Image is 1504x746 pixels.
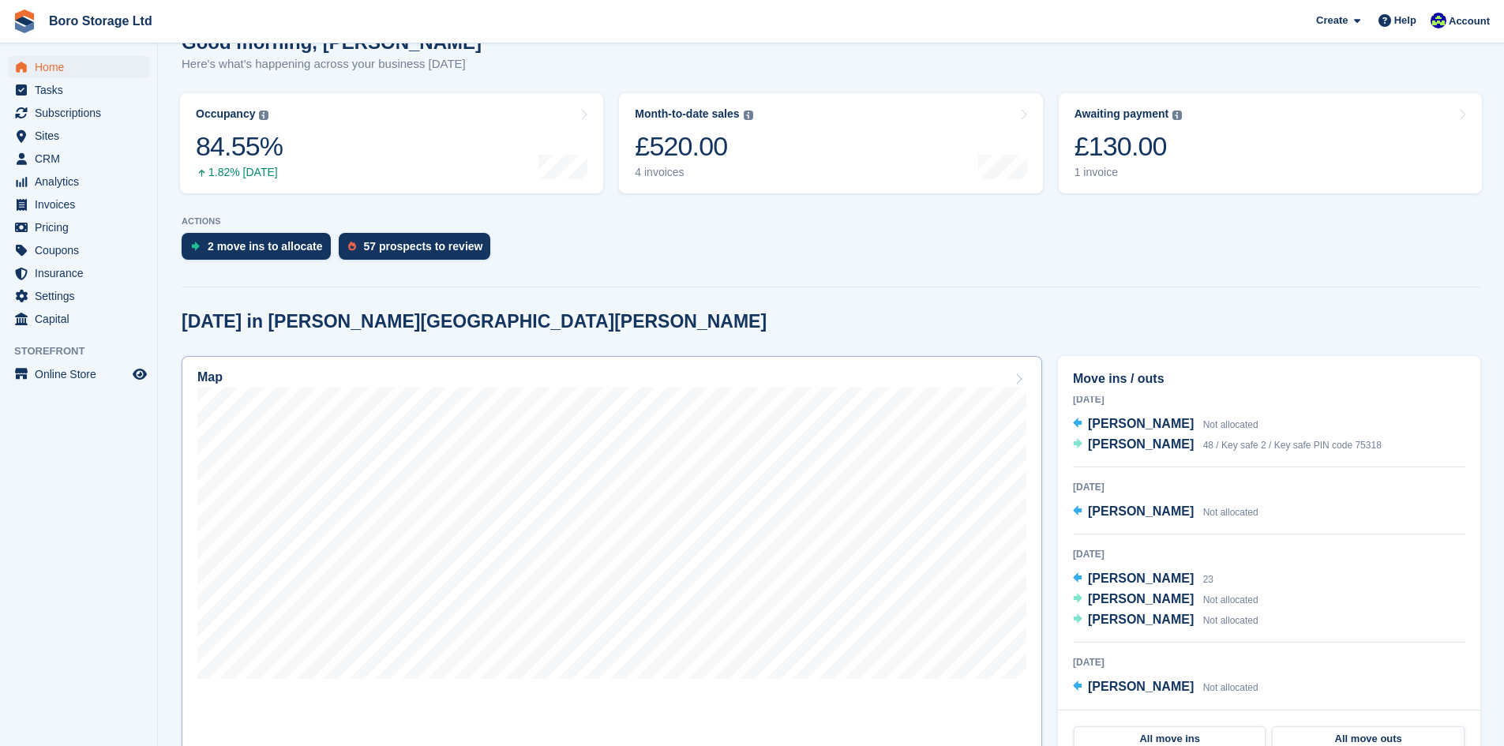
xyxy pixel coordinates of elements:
[348,242,356,251] img: prospect-51fa495bee0391a8d652442698ab0144808aea92771e9ea1ae160a38d050c398.svg
[197,370,223,384] h2: Map
[208,240,323,253] div: 2 move ins to allocate
[1073,590,1258,610] a: [PERSON_NAME] Not allocated
[8,148,149,170] a: menu
[1203,440,1382,451] span: 48 / Key safe 2 / Key safe PIN code 75318
[8,193,149,216] a: menu
[635,130,752,163] div: £520.00
[182,55,482,73] p: Here's what's happening across your business [DATE]
[182,216,1480,227] p: ACTIONS
[180,93,603,193] a: Occupancy 84.55% 1.82% [DATE]
[35,308,129,330] span: Capital
[1203,615,1258,626] span: Not allocated
[35,148,129,170] span: CRM
[1073,414,1258,435] a: [PERSON_NAME] Not allocated
[1073,480,1465,494] div: [DATE]
[8,79,149,101] a: menu
[1073,569,1213,590] a: [PERSON_NAME] 23
[1203,594,1258,605] span: Not allocated
[13,9,36,33] img: stora-icon-8386f47178a22dfd0bd8f6a31ec36ba5ce8667c1dd55bd0f319d3a0aa187defe.svg
[35,193,129,216] span: Invoices
[364,240,483,253] div: 57 prospects to review
[1316,13,1348,28] span: Create
[8,216,149,238] a: menu
[8,363,149,385] a: menu
[1059,93,1482,193] a: Awaiting payment £130.00 1 invoice
[259,111,268,120] img: icon-info-grey-7440780725fd019a000dd9b08b2336e03edf1995a4989e88bcd33f0948082b44.svg
[1172,111,1182,120] img: icon-info-grey-7440780725fd019a000dd9b08b2336e03edf1995a4989e88bcd33f0948082b44.svg
[35,262,129,284] span: Insurance
[35,79,129,101] span: Tasks
[1203,507,1258,518] span: Not allocated
[8,239,149,261] a: menu
[1088,504,1194,518] span: [PERSON_NAME]
[8,171,149,193] a: menu
[1203,574,1213,585] span: 23
[35,171,129,193] span: Analytics
[1073,369,1465,388] h2: Move ins / outs
[1075,130,1183,163] div: £130.00
[35,363,129,385] span: Online Store
[43,8,159,34] a: Boro Storage Ltd
[8,125,149,147] a: menu
[130,365,149,384] a: Preview store
[1088,437,1194,451] span: [PERSON_NAME]
[1203,682,1258,693] span: Not allocated
[191,242,200,251] img: move_ins_to_allocate_icon-fdf77a2bb77ea45bf5b3d319d69a93e2d87916cf1d5bf7949dd705db3b84f3ca.svg
[182,233,339,268] a: 2 move ins to allocate
[8,308,149,330] a: menu
[339,233,499,268] a: 57 prospects to review
[1431,13,1446,28] img: Tobie Hillier
[1394,13,1416,28] span: Help
[1088,592,1194,605] span: [PERSON_NAME]
[1073,547,1465,561] div: [DATE]
[1088,572,1194,585] span: [PERSON_NAME]
[1088,680,1194,693] span: [PERSON_NAME]
[8,285,149,307] a: menu
[1073,655,1465,669] div: [DATE]
[1449,13,1490,29] span: Account
[35,102,129,124] span: Subscriptions
[1073,392,1465,407] div: [DATE]
[744,111,753,120] img: icon-info-grey-7440780725fd019a000dd9b08b2336e03edf1995a4989e88bcd33f0948082b44.svg
[8,102,149,124] a: menu
[8,262,149,284] a: menu
[619,93,1042,193] a: Month-to-date sales £520.00 4 invoices
[635,107,739,121] div: Month-to-date sales
[1073,610,1258,631] a: [PERSON_NAME] Not allocated
[35,56,129,78] span: Home
[1075,166,1183,179] div: 1 invoice
[196,107,255,121] div: Occupancy
[1088,613,1194,626] span: [PERSON_NAME]
[1073,677,1258,698] a: [PERSON_NAME] Not allocated
[196,166,283,179] div: 1.82% [DATE]
[35,216,129,238] span: Pricing
[35,125,129,147] span: Sites
[14,343,157,359] span: Storefront
[182,311,767,332] h2: [DATE] in [PERSON_NAME][GEOGRAPHIC_DATA][PERSON_NAME]
[1073,435,1382,455] a: [PERSON_NAME] 48 / Key safe 2 / Key safe PIN code 75318
[1203,419,1258,430] span: Not allocated
[1088,417,1194,430] span: [PERSON_NAME]
[1075,107,1169,121] div: Awaiting payment
[35,239,129,261] span: Coupons
[196,130,283,163] div: 84.55%
[8,56,149,78] a: menu
[35,285,129,307] span: Settings
[1073,502,1258,523] a: [PERSON_NAME] Not allocated
[635,166,752,179] div: 4 invoices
